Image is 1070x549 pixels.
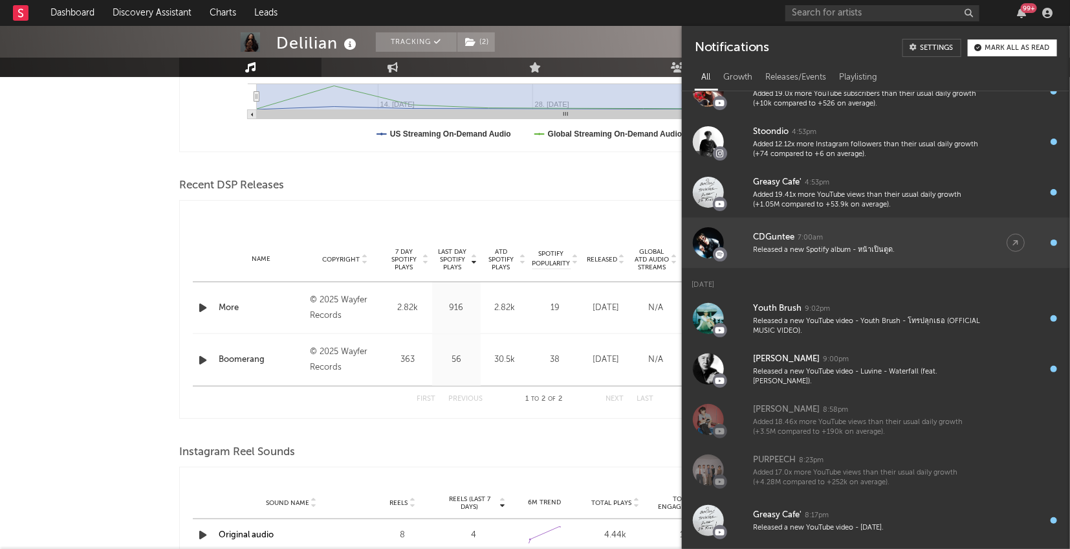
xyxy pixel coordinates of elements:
div: CDGuntee [753,230,794,245]
text: US Streaming On-Demand Audio [390,129,511,139]
a: Settings [902,39,961,57]
div: 4.44k [584,529,648,542]
div: 2.82k [387,302,429,315]
a: Youth Brush9:02pmReleased a new YouTube video - Youth Brush - โทรปลุกเธอ (OFFICIAL MUSIC VIDEO). [682,293,1070,344]
div: Added 19.0x more YouTube subscribers than their usual daily growth (+10k compared to +526 on aver... [753,89,981,109]
div: 7:00am [798,233,823,243]
div: 9:02pm [805,304,830,314]
button: Last [637,396,653,403]
div: PURPEECH [753,453,796,468]
a: CDGuntee7:00amReleased a new Spotify album - หน้าเป็นตูด. [682,218,1070,268]
span: Reels (last 7 days) [441,495,498,511]
span: Last Day Spotify Plays [435,248,470,271]
button: Previous [448,396,483,403]
div: Releases/Events [759,67,833,89]
input: Search for artists [785,5,979,21]
div: Notifications [695,39,769,57]
a: [PERSON_NAME]8:58pmAdded 18.46x more YouTube views than their usual daily growth (+3.5M compared ... [682,394,1070,445]
a: Original audio [219,531,274,539]
div: Released a new Spotify album - หน้าเป็นตูด. [753,245,981,255]
div: Added 17.0x more YouTube views than their usual daily growth (+4.28M compared to +252k on average). [753,468,981,488]
button: Next [606,396,624,403]
a: [PERSON_NAME]9:00pmReleased a new YouTube video - Luvine - Waterfall (feat. [PERSON_NAME]). [682,344,1070,394]
div: 4:53pm [792,128,816,137]
div: 30.5k [484,353,526,366]
div: Stoondio [753,124,789,140]
text: Global Streaming On-Demand Audio [548,129,682,139]
div: 8:17pm [805,511,829,521]
div: Added 18.46x more YouTube views than their usual daily growth (+3.5M compared to +190k on average). [753,418,981,438]
span: Total Plays [592,499,632,507]
div: All [695,67,717,89]
button: First [417,396,435,403]
div: 4:53pm [805,178,829,188]
span: 7 Day Spotify Plays [387,248,421,271]
div: Mark all as read [985,45,1049,52]
span: to [532,396,540,402]
div: 363 [387,353,429,366]
span: Released [587,256,617,263]
div: 6M Trend [512,498,577,508]
a: Greasy Cafe'8:17pmReleased a new YouTube video - [DATE]. [682,495,1070,546]
div: 99 + [1021,3,1037,13]
div: Released a new YouTube video - Luvine - Waterfall (feat. [PERSON_NAME]). [753,367,981,387]
div: 9:00pm [823,355,849,364]
div: © 2025 Wayfer Records [310,293,380,324]
div: Greasy Cafe' [753,175,802,190]
div: [PERSON_NAME] [753,352,820,367]
span: Instagram Reel Sounds [179,445,295,460]
a: PURPEECH8:23pmAdded 17.0x more YouTube views than their usual daily growth (+4.28M compared to +2... [682,445,1070,495]
span: ( 2 ) [457,32,496,52]
div: Settings [920,45,953,52]
div: 158 [655,529,719,542]
span: Recent DSP Releases [179,178,284,194]
div: Added 19.41x more YouTube views than their usual daily growth (+1.05M compared to +53.9k on avera... [753,190,981,210]
span: Reels [389,499,408,507]
span: of [549,396,556,402]
button: 99+ [1017,8,1026,18]
div: [DATE] [682,268,1070,293]
div: N/A [634,302,677,315]
span: ATD Spotify Plays [484,248,518,271]
a: Stoondio4:53pmAdded 12.12x more Instagram followers than their usual daily growth (+74 compared t... [682,117,1070,167]
span: Copyright [322,256,360,263]
span: Global ATD Audio Streams [634,248,670,271]
div: [DATE] [584,353,628,366]
div: 1 2 2 [508,392,580,407]
div: [DATE] [584,302,628,315]
div: 19 [532,302,578,315]
div: © 2025 Wayfer Records [310,344,380,375]
a: Pongsit Kampee5:01pmAdded 19.0x more YouTube subscribers than their usual daily growth (+10k comp... [682,66,1070,117]
div: Greasy Cafe' [753,508,802,523]
div: N/A [634,353,677,366]
div: Released a new YouTube video - [DATE]. [753,523,981,533]
div: Name [219,254,303,264]
button: Mark all as read [968,39,1057,56]
a: Greasy Cafe'4:53pmAdded 19.41x more YouTube views than their usual daily growth (+1.05M compared ... [682,167,1070,218]
div: 4 [441,529,506,542]
div: 38 [532,353,578,366]
div: 8:58pm [823,405,848,415]
span: Spotify Popularity [532,249,571,269]
div: Youth Brush [753,301,802,317]
div: Delilian [276,32,360,54]
div: Playlisting [833,67,884,89]
div: 8:23pm [799,456,824,465]
div: Growth [717,67,759,89]
div: 916 [435,302,477,315]
div: 2.82k [484,302,526,315]
a: Boomerang [219,353,303,366]
div: 8 [370,529,435,542]
a: More [219,302,303,315]
div: [PERSON_NAME] [753,402,820,418]
button: (2) [457,32,495,52]
div: 56 [435,353,477,366]
div: Added 12.12x more Instagram followers than their usual daily growth (+74 compared to +6 on average). [753,140,981,160]
span: Total Engagements [655,495,712,511]
div: Released a new YouTube video - Youth Brush - โทรปลุกเธอ (OFFICIAL MUSIC VIDEO). [753,317,981,337]
span: Sound Name [266,499,309,507]
button: Tracking [376,32,457,52]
